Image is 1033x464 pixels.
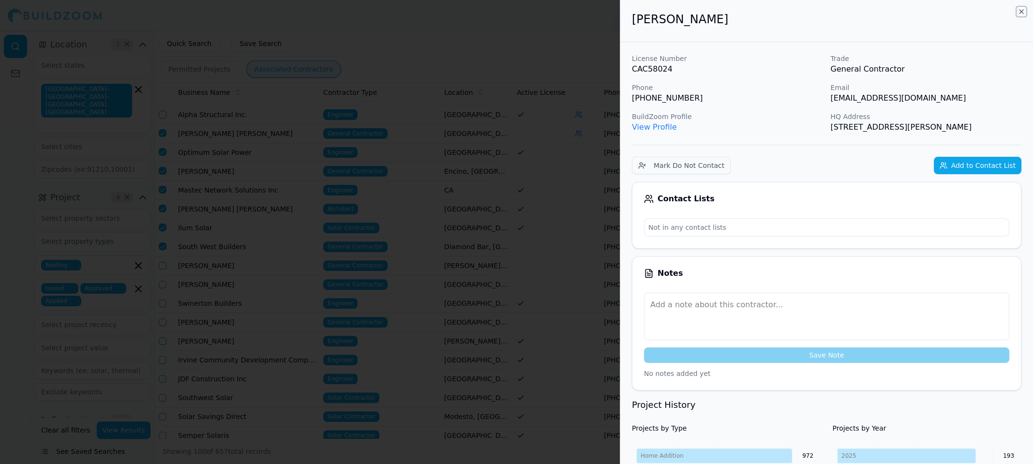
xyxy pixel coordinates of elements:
div: Contact Lists [644,194,1009,204]
h4: Projects by Year [833,423,1022,433]
button: Mark Do Not Contact [632,157,731,174]
div: Notes [644,269,1009,278]
tspan: 2025 [841,452,856,459]
text: 972 [802,452,813,459]
p: CAC58024 [632,63,823,75]
h3: Project History [632,398,1021,412]
p: [PHONE_NUMBER] [632,92,823,104]
p: No notes added yet [644,369,1009,378]
p: Not in any contact lists [644,219,1009,236]
p: License Number [632,54,823,63]
p: General Contractor [831,63,1022,75]
p: HQ Address [831,112,1022,121]
text: 193 [1003,452,1014,459]
h4: Projects by Type [632,423,821,433]
button: Add to Contact List [934,157,1021,174]
tspan: Home Addition [641,452,684,459]
p: [EMAIL_ADDRESS][DOMAIN_NAME] [831,92,1022,104]
p: Trade [831,54,1022,63]
p: Phone [632,83,823,92]
h2: [PERSON_NAME] [632,12,1021,27]
p: BuildZoom Profile [632,112,823,121]
p: [STREET_ADDRESS][PERSON_NAME] [831,121,1022,133]
a: View Profile [632,122,677,132]
p: Email [831,83,1022,92]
